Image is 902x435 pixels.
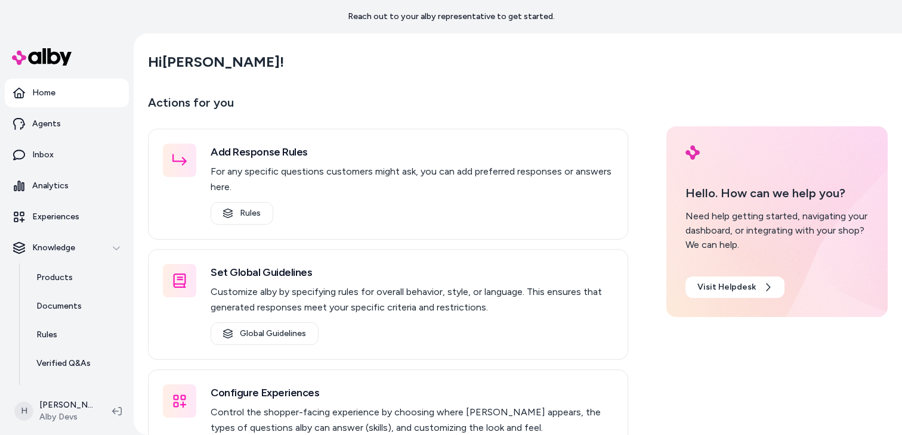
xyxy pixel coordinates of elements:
[211,384,613,401] h3: Configure Experiences
[24,263,129,292] a: Products
[148,93,628,122] p: Actions for you
[32,211,79,223] p: Experiences
[211,144,613,160] h3: Add Response Rules
[32,87,55,99] p: Home
[32,118,61,130] p: Agents
[32,149,54,161] p: Inbox
[39,411,93,423] span: Alby Devs
[36,272,73,284] p: Products
[211,164,613,195] p: For any specific questions customers might ask, you can add preferred responses or answers here.
[5,203,129,231] a: Experiences
[36,329,57,341] p: Rules
[685,184,869,202] p: Hello. How can we help you?
[685,209,869,252] div: Need help getting started, navigating your dashboard, or integrating with your shop? We can help.
[39,399,93,411] p: [PERSON_NAME]
[36,358,91,369] p: Verified Q&As
[24,378,129,406] a: Reviews
[32,180,69,192] p: Analytics
[211,284,613,315] p: Customize alby by specifying rules for overall behavior, style, or language. This ensures that ge...
[12,48,72,66] img: alby Logo
[32,242,75,254] p: Knowledge
[24,292,129,321] a: Documents
[5,172,129,200] a: Analytics
[348,11,555,23] p: Reach out to your alby representative to get started.
[36,300,82,312] p: Documents
[5,79,129,107] a: Home
[5,110,129,138] a: Agents
[211,202,273,225] a: Rules
[24,349,129,378] a: Verified Q&As
[7,392,103,430] button: H[PERSON_NAME]Alby Devs
[211,322,319,345] a: Global Guidelines
[24,321,129,349] a: Rules
[148,53,284,71] h2: Hi [PERSON_NAME] !
[685,145,700,160] img: alby Logo
[5,141,129,169] a: Inbox
[5,234,129,262] button: Knowledge
[14,402,33,421] span: H
[211,264,613,281] h3: Set Global Guidelines
[685,276,784,298] a: Visit Helpdesk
